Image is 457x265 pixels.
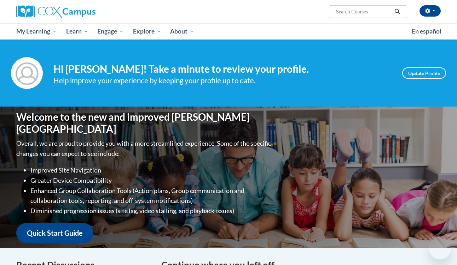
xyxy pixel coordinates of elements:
span: Learn [66,27,88,36]
a: About [166,23,199,40]
div: Main menu [6,23,451,40]
span: Explore [133,27,161,36]
h4: Hi [PERSON_NAME]! Take a minute to review your profile. [53,63,392,75]
li: Diminished progression issues (site lag, video stalling, and playback issues) [30,206,273,216]
li: Enhanced Group Collaboration Tools (Action plans, Group communication and collaboration tools, re... [30,186,273,206]
li: Greater Device Compatibility [30,175,273,186]
a: Update Profile [402,67,446,79]
li: Improved Site Navigation [30,165,273,175]
a: En español [407,24,446,39]
iframe: Button to launch messaging window [429,237,451,259]
a: Engage [93,23,128,40]
iframe: Close message [377,220,391,234]
a: Quick Start Guide [16,223,93,243]
img: Profile Image [11,57,43,89]
button: Search [392,7,403,16]
button: Account Settings [420,5,441,17]
p: Overall, we are proud to provide you with a more streamlined experience. Some of the specific cha... [16,138,273,159]
h1: Welcome to the new and improved [PERSON_NAME][GEOGRAPHIC_DATA] [16,111,273,135]
img: Cox Campus [16,5,96,18]
span: About [170,27,194,36]
a: Learn [62,23,93,40]
input: Search Courses [335,7,392,16]
a: My Learning [12,23,62,40]
a: Cox Campus [16,5,151,18]
span: En español [412,28,441,35]
span: My Learning [16,27,57,36]
div: Help improve your experience by keeping your profile up to date. [53,75,392,86]
span: Engage [97,27,124,36]
a: Explore [128,23,166,40]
